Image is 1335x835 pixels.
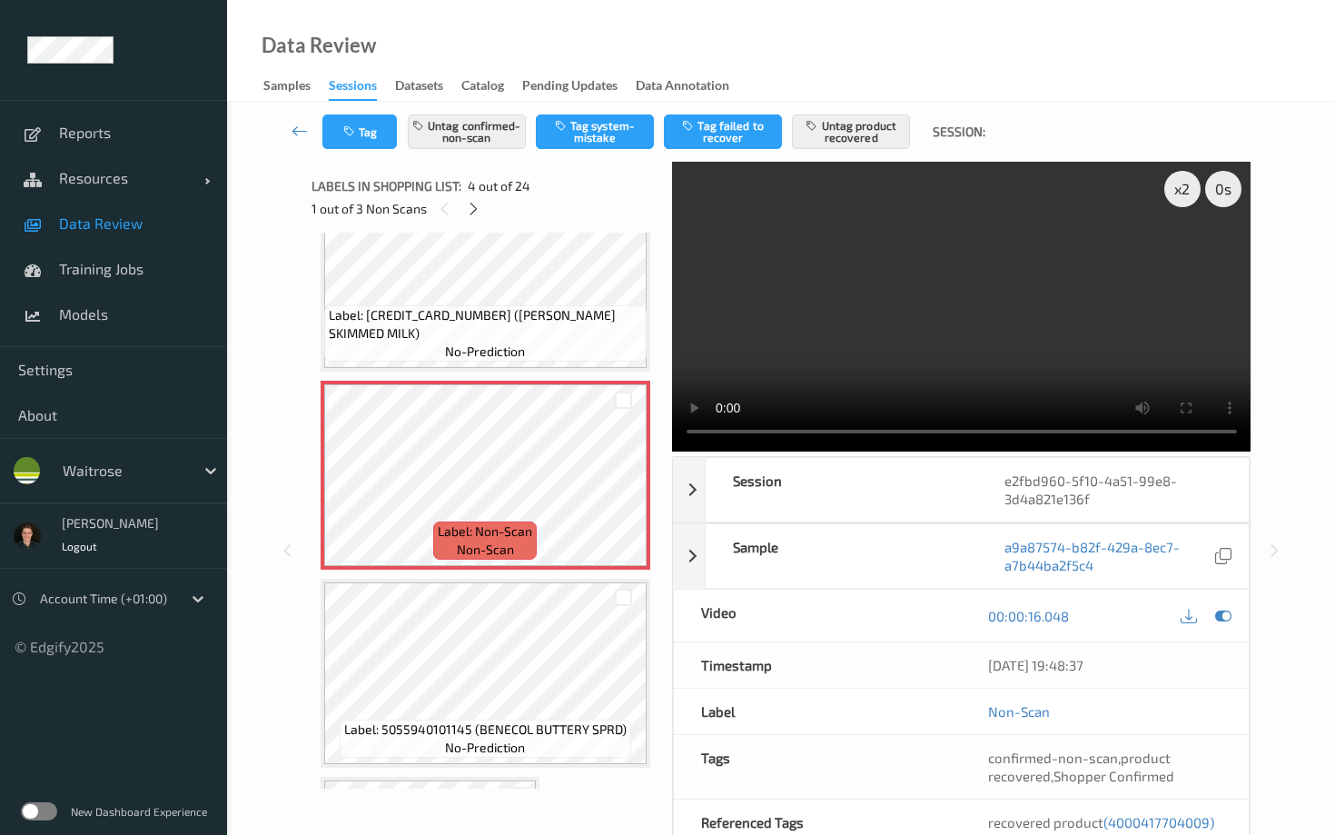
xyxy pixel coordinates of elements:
a: Sessions [329,74,395,101]
div: Sessions [329,76,377,101]
a: 00:00:16.048 [988,607,1069,625]
span: Shopper Confirmed [1053,768,1174,784]
div: Samples [263,76,311,99]
a: a9a87574-b82f-429a-8ec7-a7b44ba2f5c4 [1004,538,1211,574]
span: no-prediction [445,739,525,757]
div: Video [674,590,962,641]
a: Data Annotation [636,74,747,99]
span: Labels in shopping list: [311,177,461,195]
div: Pending Updates [522,76,618,99]
div: Catalog [461,76,504,99]
div: Datasets [395,76,443,99]
div: x 2 [1164,171,1201,207]
button: Tag system-mistake [536,114,654,149]
div: Samplea9a87574-b82f-429a-8ec7-a7b44ba2f5c4 [673,523,1251,589]
span: Label: Non-Scan [438,522,532,541]
span: Label: [CREDIT_CARD_NUMBER] ([PERSON_NAME] SKIMMED MILK) [329,306,642,343]
span: product recovered [988,750,1171,784]
span: non-scan [457,541,514,559]
button: Tag failed to recover [664,114,782,149]
a: Non-Scan [988,702,1050,721]
div: Session [706,458,977,522]
span: (4000417704009) [1103,814,1214,830]
div: Data Annotation [636,76,729,99]
button: Tag [322,114,397,149]
span: Label: 5055940101145 (BENECOL BUTTERY SPRD) [344,721,627,739]
div: Data Review [262,36,376,55]
span: no-prediction [445,343,525,361]
span: Session: [933,123,985,141]
div: [DATE] 19:48:37 [988,656,1221,674]
div: 0 s [1205,171,1241,207]
a: Catalog [461,74,522,99]
button: Untag confirmed-non-scan [408,114,526,149]
span: 4 out of 24 [468,177,530,195]
div: Sample [706,524,977,588]
a: Pending Updates [522,74,636,99]
a: Datasets [395,74,461,99]
div: Label [674,689,962,734]
div: e2fbd960-5f10-4a51-99e8-3d4a821e136f [977,458,1249,522]
div: Timestamp [674,642,962,688]
button: Untag product recovered [792,114,910,149]
span: confirmed-non-scan [988,750,1118,766]
span: , , [988,750,1174,784]
div: Tags [674,735,962,799]
div: 1 out of 3 Non Scans [311,197,659,220]
div: Sessione2fbd960-5f10-4a51-99e8-3d4a821e136f [673,457,1251,522]
span: recovered product [988,814,1214,830]
a: Samples [263,74,329,99]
